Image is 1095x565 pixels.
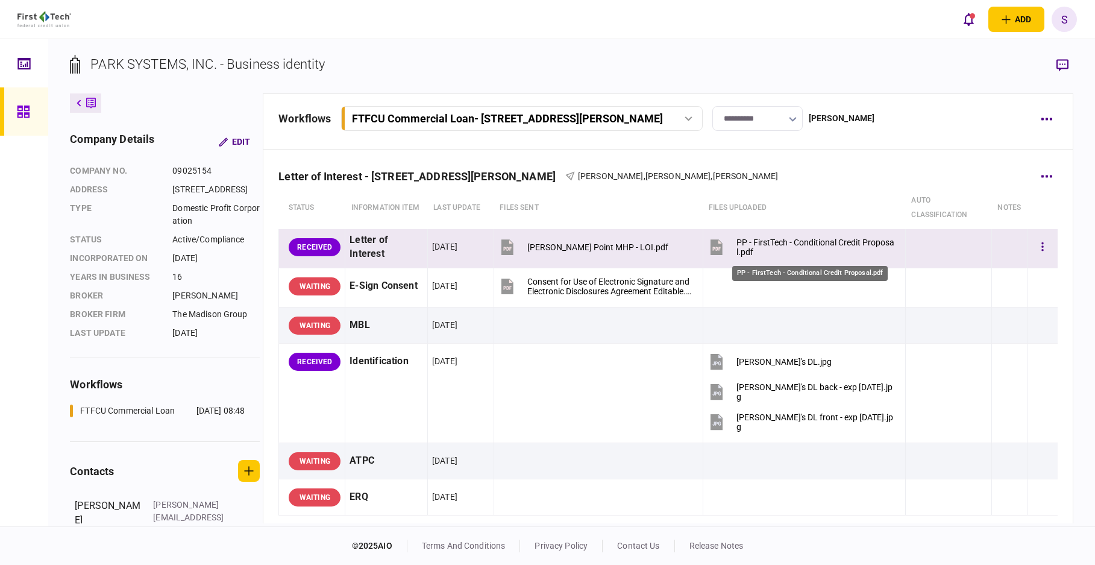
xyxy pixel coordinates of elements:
[70,183,160,196] div: address
[427,187,494,229] th: last update
[527,242,668,252] div: Pearce Point MHP - LOI.pdf
[172,183,260,196] div: [STREET_ADDRESS]
[196,405,245,417] div: [DATE] 08:48
[535,541,588,551] a: privacy policy
[736,412,895,432] div: Nancy's DL front - exp 09-23-2033.jpg
[708,408,895,435] button: Nancy's DL front - exp 09-23-2033.jpg
[70,405,245,417] a: FTFCU Commercial Loan[DATE] 08:48
[736,357,832,367] div: Nancy's DL.jpg
[345,187,428,229] th: Information item
[278,110,331,127] div: workflows
[432,280,457,292] div: [DATE]
[172,289,260,302] div: [PERSON_NAME]
[703,187,905,229] th: Files uploaded
[956,7,981,32] button: open notifications list
[350,312,423,339] div: MBL
[279,187,345,229] th: status
[498,273,692,300] button: Consent for Use of Electronic Signature and Electronic Disclosures Agreement Editable.pdf
[70,165,160,177] div: company no.
[432,241,457,253] div: [DATE]
[289,238,340,256] div: RECEIVED
[1052,7,1077,32] button: S
[708,233,895,260] button: PP - FirstTech - Conditional Credit Proposal.pdf
[732,266,888,281] div: PP - FirstTech - Conditional Credit Proposal.pdf
[645,171,711,181] span: [PERSON_NAME]
[352,112,663,125] div: FTFCU Commercial Loan - [STREET_ADDRESS][PERSON_NAME]
[70,131,154,153] div: company details
[172,202,260,227] div: Domestic Profit Corporation
[689,541,744,551] a: release notes
[432,455,457,467] div: [DATE]
[17,11,71,27] img: client company logo
[341,106,703,131] button: FTFCU Commercial Loan- [STREET_ADDRESS][PERSON_NAME]
[736,238,895,257] div: PP - FirstTech - Conditional Credit Proposal.pdf
[209,131,260,153] button: Edit
[172,271,260,283] div: 16
[617,541,659,551] a: contact us
[70,463,114,479] div: contacts
[905,187,991,229] th: auto classification
[80,405,175,417] div: FTFCU Commercial Loan
[153,499,231,537] div: [PERSON_NAME][EMAIL_ADDRESS][DOMAIN_NAME]
[70,308,160,321] div: broker firm
[70,252,160,265] div: incorporated on
[736,382,895,402] div: Nancy's DL back - exp 09-23-2033.jpg
[172,165,260,177] div: 09025154
[713,171,779,181] span: [PERSON_NAME]
[90,54,325,74] div: PARK SYSTEMS, INC. - Business identity
[289,317,340,335] div: WAITING
[172,233,260,246] div: Active/Compliance
[70,202,160,227] div: Type
[289,488,340,507] div: WAITING
[352,540,407,552] div: © 2025 AIO
[644,171,645,181] span: ,
[711,171,712,181] span: ,
[172,308,260,321] div: The Madison Group
[350,273,423,300] div: E-Sign Consent
[708,378,895,405] button: Nancy's DL back - exp 09-23-2033.jpg
[289,353,340,371] div: RECEIVED
[432,491,457,503] div: [DATE]
[289,452,340,470] div: WAITING
[70,376,260,393] div: workflows
[70,327,160,339] div: last update
[494,187,703,229] th: files sent
[527,277,692,296] div: Consent for Use of Electronic Signature and Electronic Disclosures Agreement Editable.pdf
[432,355,457,367] div: [DATE]
[172,327,260,339] div: [DATE]
[350,447,423,475] div: ATPC
[498,233,668,260] button: Pearce Point MHP - LOI.pdf
[172,252,260,265] div: [DATE]
[70,271,160,283] div: years in business
[350,348,423,375] div: Identification
[578,171,644,181] span: [PERSON_NAME]
[350,233,423,261] div: Letter of Interest
[991,187,1027,229] th: notes
[70,289,160,302] div: Broker
[432,319,457,331] div: [DATE]
[422,541,506,551] a: terms and conditions
[70,233,160,246] div: status
[988,7,1044,32] button: open adding identity options
[809,112,875,125] div: [PERSON_NAME]
[708,348,832,375] button: Nancy's DL.jpg
[289,277,340,295] div: WAITING
[350,484,423,511] div: ERQ
[278,170,565,183] div: Letter of Interest - [STREET_ADDRESS][PERSON_NAME]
